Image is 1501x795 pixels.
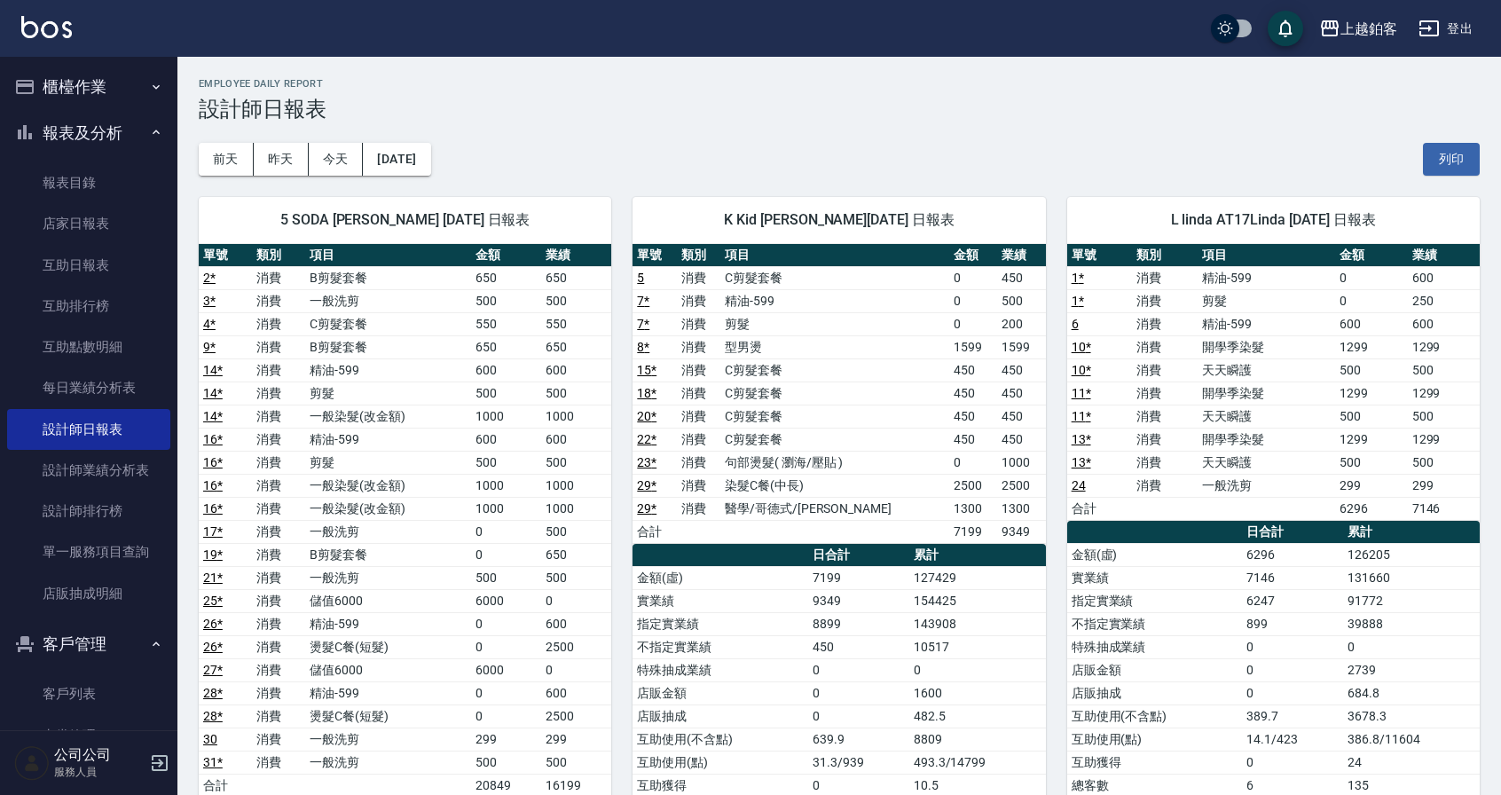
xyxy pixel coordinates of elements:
td: 1299 [1335,428,1407,451]
td: 0 [909,658,1046,681]
td: 消費 [252,520,305,543]
td: 2739 [1343,658,1480,681]
td: 299 [1408,474,1480,497]
td: 消費 [1132,382,1198,405]
td: 450 [997,358,1045,382]
td: 1000 [471,497,541,520]
td: 1000 [471,405,541,428]
td: 500 [471,751,541,774]
td: 2500 [541,704,611,728]
td: 650 [541,335,611,358]
td: 500 [471,289,541,312]
td: 0 [949,266,997,289]
td: 550 [471,312,541,335]
td: 型男燙 [720,335,949,358]
td: 684.8 [1343,681,1480,704]
span: 5 SODA [PERSON_NAME] [DATE] 日報表 [220,211,590,229]
button: 櫃檯作業 [7,64,170,110]
th: 累計 [909,544,1046,567]
td: 金額(虛) [1067,543,1243,566]
td: 消費 [677,312,720,335]
td: 消費 [252,751,305,774]
a: 客戶列表 [7,673,170,714]
td: 299 [1335,474,1407,497]
td: 600 [1335,312,1407,335]
td: 一般洗剪 [305,728,471,751]
h2: Employee Daily Report [199,78,1480,90]
th: 業績 [1408,244,1480,267]
td: 389.7 [1242,704,1343,728]
td: 消費 [1132,289,1198,312]
a: 單一服務項目查詢 [7,531,170,572]
td: 7199 [808,566,909,589]
td: 6000 [471,658,541,681]
button: [DATE] [363,143,430,176]
td: C剪髮套餐 [720,358,949,382]
td: 0 [808,658,909,681]
td: 消費 [677,335,720,358]
td: 消費 [1132,474,1198,497]
td: 合計 [1067,497,1133,520]
td: 消費 [252,312,305,335]
td: 299 [471,728,541,751]
td: 1599 [949,335,997,358]
button: 今天 [309,143,364,176]
td: 消費 [252,704,305,728]
td: 消費 [677,289,720,312]
td: 消費 [252,635,305,658]
td: 精油-599 [305,612,471,635]
td: 消費 [252,428,305,451]
td: 消費 [1132,312,1198,335]
td: 天天瞬護 [1198,405,1335,428]
td: 500 [471,382,541,405]
img: Person [14,745,50,781]
button: 報表及分析 [7,110,170,156]
td: 一般洗剪 [1198,474,1335,497]
td: 消費 [252,612,305,635]
th: 累計 [1343,521,1480,544]
td: 127429 [909,566,1046,589]
img: Logo [21,16,72,38]
a: 設計師業績分析表 [7,450,170,491]
td: 儲值6000 [305,658,471,681]
td: 899 [1242,612,1343,635]
td: 消費 [252,543,305,566]
td: 650 [471,335,541,358]
td: 450 [997,266,1045,289]
th: 日合計 [808,544,909,567]
td: 639.9 [808,728,909,751]
td: 600 [471,428,541,451]
td: 1299 [1408,335,1480,358]
td: 500 [471,566,541,589]
td: 8899 [808,612,909,635]
td: 600 [471,358,541,382]
td: 91772 [1343,589,1480,612]
td: 600 [1408,266,1480,289]
td: 消費 [252,451,305,474]
td: 剪髮 [1198,289,1335,312]
a: 5 [637,271,644,285]
td: 一般洗剪 [305,566,471,589]
td: 不指定實業績 [633,635,808,658]
td: 染髮C餐(中長) [720,474,949,497]
td: 消費 [677,266,720,289]
th: 類別 [1132,244,1198,267]
button: 客戶管理 [7,621,170,667]
td: 600 [1408,312,1480,335]
td: 0 [471,612,541,635]
td: 精油-599 [1198,312,1335,335]
th: 項目 [1198,244,1335,267]
td: 消費 [252,358,305,382]
td: 1300 [997,497,1045,520]
td: 650 [541,543,611,566]
a: 卡券管理 [7,715,170,756]
td: 醫學/哥德式/[PERSON_NAME] [720,497,949,520]
td: 天天瞬護 [1198,451,1335,474]
td: 500 [541,520,611,543]
td: 9349 [997,520,1045,543]
td: 店販金額 [633,681,808,704]
td: 0 [1335,289,1407,312]
td: 一般染髮(改金額) [305,474,471,497]
td: 互助獲得 [1067,751,1243,774]
td: 消費 [252,681,305,704]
